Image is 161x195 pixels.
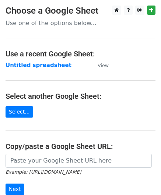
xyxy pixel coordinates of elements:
h4: Use a recent Google Sheet: [6,49,155,58]
h4: Copy/paste a Google Sheet URL: [6,142,155,151]
h4: Select another Google Sheet: [6,92,155,101]
p: Use one of the options below... [6,19,155,27]
a: Untitled spreadsheet [6,62,71,69]
input: Paste your Google Sheet URL here [6,154,152,168]
a: Select... [6,106,33,118]
a: View [90,62,109,69]
input: Next [6,184,24,195]
h3: Choose a Google Sheet [6,6,155,16]
small: Example: [URL][DOMAIN_NAME] [6,169,81,175]
small: View [98,63,109,68]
